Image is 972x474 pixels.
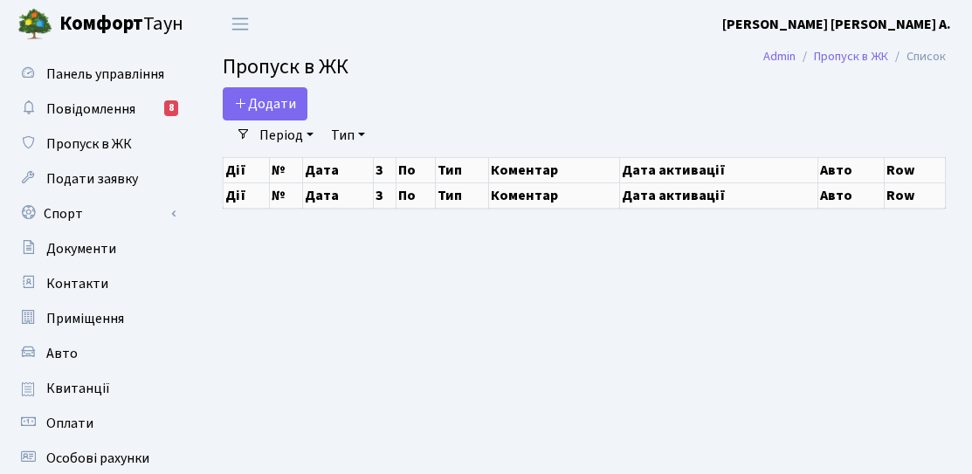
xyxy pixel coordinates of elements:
a: Період [252,120,321,150]
div: 8 [164,100,178,116]
span: Документи [46,239,116,258]
th: Коментар [488,157,619,182]
span: Контакти [46,274,108,293]
th: З [373,182,396,208]
th: № [270,182,303,208]
th: По [396,157,436,182]
a: [PERSON_NAME] [PERSON_NAME] А. [722,14,951,35]
th: Дата [303,157,374,182]
th: № [270,157,303,182]
th: Дата активації [619,157,817,182]
b: Комфорт [59,10,143,38]
a: Подати заявку [9,161,183,196]
span: Пропуск в ЖК [46,134,132,154]
img: logo.png [17,7,52,42]
span: Подати заявку [46,169,138,189]
a: Контакти [9,266,183,301]
a: Приміщення [9,301,183,336]
span: Квитанції [46,379,110,398]
button: Переключити навігацію [218,10,262,38]
a: Пропуск в ЖК [814,47,888,65]
th: Дата [303,182,374,208]
a: Admin [763,47,796,65]
a: Пропуск в ЖК [9,127,183,161]
li: Список [888,47,946,66]
a: Авто [9,336,183,371]
th: Тип [436,182,488,208]
th: Row [885,157,946,182]
a: Панель управління [9,57,183,92]
span: Особові рахунки [46,449,149,468]
span: Приміщення [46,309,124,328]
span: Оплати [46,414,93,433]
th: Тип [436,157,488,182]
th: Дії [224,182,270,208]
a: Повідомлення8 [9,92,183,127]
th: Дата активації [619,182,817,208]
a: Додати [223,87,307,120]
th: По [396,182,436,208]
th: З [373,157,396,182]
b: [PERSON_NAME] [PERSON_NAME] А. [722,15,951,34]
th: Дії [224,157,270,182]
a: Квитанції [9,371,183,406]
span: Пропуск в ЖК [223,52,348,82]
span: Панель управління [46,65,164,84]
th: Row [885,182,946,208]
span: Таун [59,10,183,39]
nav: breadcrumb [737,38,972,75]
span: Додати [234,94,296,113]
a: Документи [9,231,183,266]
a: Оплати [9,406,183,441]
th: Авто [817,182,885,208]
th: Коментар [488,182,619,208]
a: Тип [324,120,372,150]
span: Повідомлення [46,100,135,119]
span: Авто [46,344,78,363]
a: Спорт [9,196,183,231]
th: Авто [817,157,885,182]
